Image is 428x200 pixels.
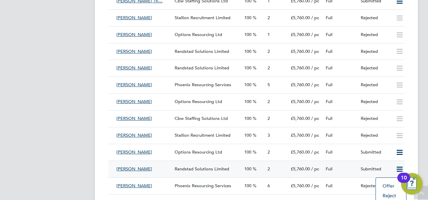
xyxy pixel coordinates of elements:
div: Rejected [358,29,393,40]
span: £5,760.00 [291,183,310,189]
span: 100 [244,149,251,155]
li: Offer [379,181,403,191]
span: Stallion Recruitment Limited [175,15,230,21]
span: £5,760.00 [291,82,310,88]
span: / pc [311,149,319,155]
span: [PERSON_NAME] [116,99,152,104]
span: Phoenix Resourcing Services [175,183,231,189]
span: 100 [244,132,251,138]
span: 2 [267,65,270,71]
span: £5,760.00 [291,132,310,138]
span: 2 [267,99,270,104]
span: Randstad Solutions Limited [175,48,229,54]
span: Options Resourcing Ltd [175,99,222,104]
span: £5,760.00 [291,32,310,37]
span: Full [326,166,332,172]
span: Full [326,48,332,54]
span: 2 [267,149,270,155]
span: [PERSON_NAME] [116,65,152,71]
span: Full [326,99,332,104]
span: 1 [267,32,270,37]
span: [PERSON_NAME] [116,82,152,88]
span: 100 [244,166,251,172]
span: Options Resourcing Ltd [175,32,222,37]
span: [PERSON_NAME] [116,15,152,21]
span: Cbw Staffing Solutions Ltd [175,115,228,121]
span: 2 [267,48,270,54]
span: Full [326,149,332,155]
span: 100 [244,48,251,54]
span: £5,760.00 [291,65,310,71]
div: Rejected [358,113,393,124]
span: Stallion Recruitment Limited [175,132,230,138]
span: / pc [311,15,319,21]
span: Options Resourcing Ltd [175,149,222,155]
span: 100 [244,115,251,121]
span: [PERSON_NAME] [116,166,152,172]
span: 100 [244,82,251,88]
span: 2 [267,115,270,121]
span: / pc [311,166,319,172]
span: £5,760.00 [291,115,310,121]
span: Full [326,32,332,37]
span: 100 [244,99,251,104]
span: / pc [311,65,319,71]
span: [PERSON_NAME] [116,149,152,155]
span: Phoenix Resourcing Services [175,82,231,88]
span: Randstad Solutions Limited [175,65,229,71]
span: / pc [311,183,319,189]
span: Randstad Solutions Limited [175,166,229,172]
div: Rejected [358,46,393,57]
div: Rejected [358,63,393,74]
div: Submitted [358,147,393,158]
div: Rejected [358,79,393,91]
div: Rejected [358,130,393,141]
span: 100 [244,183,251,189]
span: [PERSON_NAME] [116,32,152,37]
div: Submitted [358,164,393,175]
span: / pc [311,132,319,138]
span: / pc [311,32,319,37]
span: Full [326,15,332,21]
span: / pc [311,82,319,88]
span: 2 [267,166,270,172]
span: 5 [267,82,270,88]
div: 10 [401,178,407,187]
span: £5,760.00 [291,166,310,172]
span: £5,760.00 [291,149,310,155]
span: Full [326,183,332,189]
span: £5,760.00 [291,15,310,21]
span: / pc [311,48,319,54]
span: / pc [311,115,319,121]
span: 100 [244,15,251,21]
span: [PERSON_NAME] [116,183,152,189]
span: Full [326,65,332,71]
span: 6 [267,183,270,189]
span: £5,760.00 [291,48,310,54]
button: Open Resource Center, 10 new notifications [401,173,423,195]
span: 100 [244,65,251,71]
span: / pc [311,99,319,104]
span: Full [326,115,332,121]
span: Full [326,82,332,88]
span: [PERSON_NAME] [116,132,152,138]
span: [PERSON_NAME] [116,115,152,121]
div: Rejected [358,12,393,24]
div: Rejected [358,96,393,107]
span: [PERSON_NAME] [116,48,152,54]
span: Full [326,132,332,138]
span: £5,760.00 [291,99,310,104]
span: 100 [244,32,251,37]
span: 3 [267,132,270,138]
span: 2 [267,15,270,21]
div: Rejected [358,180,393,192]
